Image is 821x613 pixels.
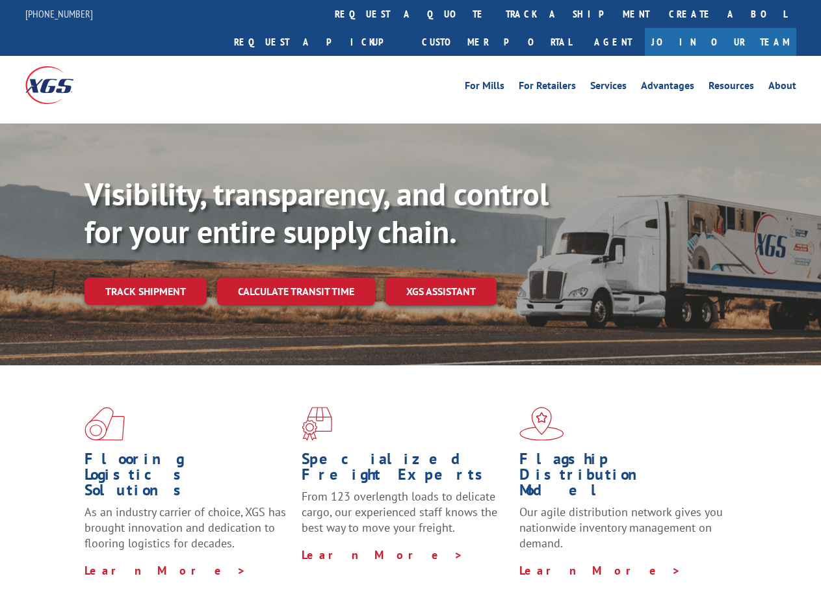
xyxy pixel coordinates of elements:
[85,451,292,504] h1: Flooring Logistics Solutions
[768,81,796,95] a: About
[641,81,694,95] a: Advantages
[385,278,497,306] a: XGS ASSISTANT
[85,407,125,441] img: xgs-icon-total-supply-chain-intelligence-red
[519,504,723,551] span: Our agile distribution network gives you nationwide inventory management on demand.
[217,278,375,306] a: Calculate transit time
[302,489,509,547] p: From 123 overlength loads to delicate cargo, our experienced staff knows the best way to move you...
[25,7,93,20] a: [PHONE_NUMBER]
[519,563,681,578] a: Learn More >
[85,563,246,578] a: Learn More >
[645,28,796,56] a: Join Our Team
[590,81,627,95] a: Services
[519,81,576,95] a: For Retailers
[85,174,549,252] b: Visibility, transparency, and control for your entire supply chain.
[412,28,581,56] a: Customer Portal
[224,28,412,56] a: Request a pickup
[302,547,463,562] a: Learn More >
[465,81,504,95] a: For Mills
[85,504,286,551] span: As an industry carrier of choice, XGS has brought innovation and dedication to flooring logistics...
[581,28,645,56] a: Agent
[302,407,332,441] img: xgs-icon-focused-on-flooring-red
[85,278,207,305] a: Track shipment
[519,407,564,441] img: xgs-icon-flagship-distribution-model-red
[709,81,754,95] a: Resources
[302,451,509,489] h1: Specialized Freight Experts
[519,451,727,504] h1: Flagship Distribution Model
